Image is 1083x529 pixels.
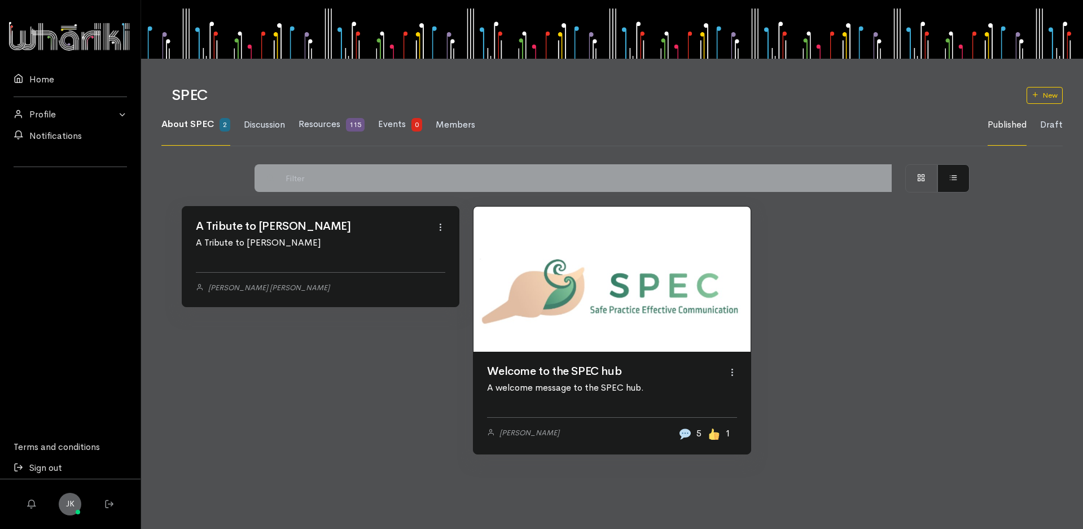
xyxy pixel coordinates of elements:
h1: SPEC [172,88,1013,104]
a: Resources 115 [299,104,365,146]
span: About SPEC [161,118,214,130]
span: 2 [220,118,230,132]
span: 0 [411,118,422,132]
span: 115 [346,118,365,132]
span: Resources [299,118,340,130]
span: Events [378,118,406,130]
a: Events 0 [378,104,422,146]
a: Published [988,104,1027,146]
a: About SPEC 2 [161,104,230,146]
span: Discussion [244,119,285,130]
span: Members [436,119,475,130]
input: Filter [280,164,892,192]
a: JK [59,493,81,515]
a: Discussion [244,104,285,146]
a: Members [436,104,475,146]
a: Draft [1040,104,1063,146]
a: New [1027,87,1063,104]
